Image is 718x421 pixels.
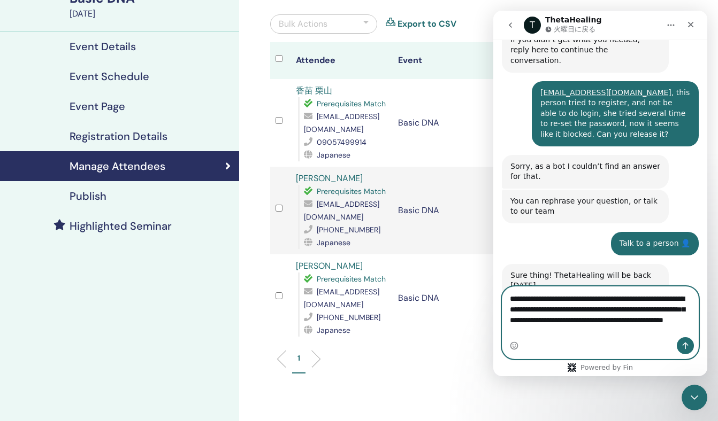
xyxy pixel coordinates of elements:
iframe: Intercom live chat [682,385,707,410]
td: Basic DNA [393,167,495,254]
span: [PHONE_NUMBER] [317,313,380,322]
iframe: Intercom live chat [493,11,707,376]
span: 09057499914 [317,137,366,147]
td: Basic DNA [393,79,495,167]
a: [PERSON_NAME] [296,173,363,184]
h4: Highlighted Seminar [70,220,172,232]
h4: Manage Attendees [70,160,165,173]
h4: Registration Details [70,130,167,143]
span: Prerequisites Match [317,274,386,284]
span: Prerequisites Match [317,186,386,196]
span: Japanese [317,325,350,335]
td: Basic DNA [393,254,495,342]
p: 1 [297,353,300,364]
div: [DATE] [70,7,233,20]
h4: Event Page [70,100,125,113]
h4: Publish [70,190,106,202]
a: Export to CSV [398,18,456,30]
h4: Event Schedule [70,70,149,83]
h4: Event Details [70,40,136,53]
span: [EMAIL_ADDRESS][DOMAIN_NAME] [304,112,379,134]
span: Prerequisites Match [317,99,386,108]
span: [PHONE_NUMBER] [317,225,380,235]
th: Event [393,42,495,79]
span: Japanese [317,150,350,160]
div: Bulk Actions [279,18,327,30]
a: 香苗 栗山 [296,85,332,96]
a: [PERSON_NAME] [296,260,363,271]
span: [EMAIL_ADDRESS][DOMAIN_NAME] [304,287,379,309]
th: Attendee [291,42,393,79]
span: Japanese [317,238,350,247]
span: [EMAIL_ADDRESS][DOMAIN_NAME] [304,199,379,222]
